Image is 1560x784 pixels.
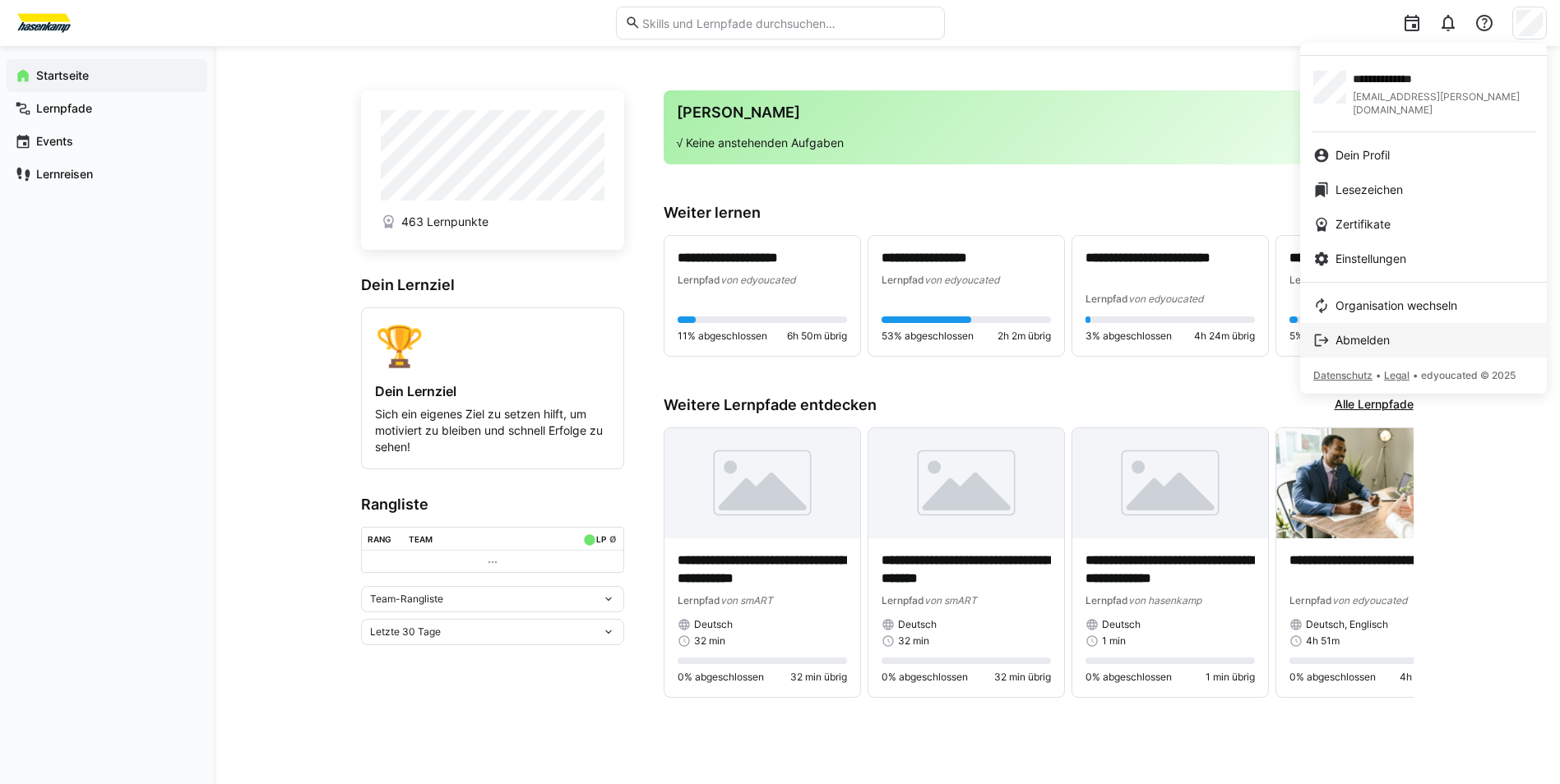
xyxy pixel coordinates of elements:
[1384,369,1410,381] span: Legal
[1335,182,1403,198] span: Lesezeichen
[1335,216,1391,233] span: Zertifikate
[1335,251,1406,267] span: Einstellungen
[1421,369,1516,381] span: edyoucated © 2025
[1413,369,1418,381] span: •
[1335,147,1390,164] span: Dein Profil
[1335,332,1390,348] span: Abmelden
[1313,369,1373,381] span: Datenschutz
[1353,90,1534,117] span: [EMAIL_ADDRESS][PERSON_NAME][DOMAIN_NAME]
[1335,297,1457,314] span: Organisation wechseln
[1376,369,1381,381] span: •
